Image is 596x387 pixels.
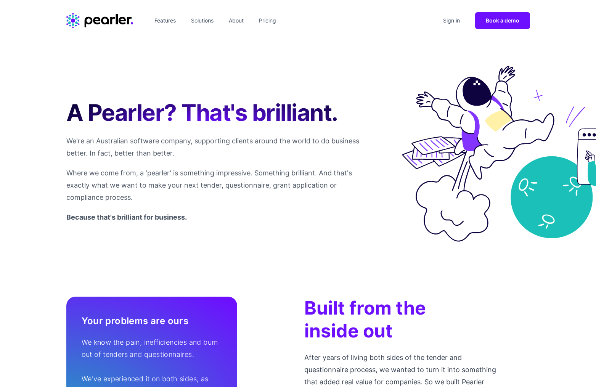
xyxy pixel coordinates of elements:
p: We're an Australian software company, supporting clients around the world to do business better. ... [66,135,359,159]
a: Home [66,13,133,28]
a: About [226,14,247,27]
p: Because that's brilliant for business. [66,211,359,223]
a: Pricing [256,14,279,27]
h2: Built from the inside out [304,297,475,342]
h2: Your problems are ours [82,315,222,327]
a: Sign in [440,14,463,27]
p: Where we come from, a ‘pearler' is something impressive. Something brilliant. And that's exactly ... [66,167,359,204]
a: Solutions [188,14,217,27]
span: Book a demo [486,17,519,24]
h1: A Pearler? That's brilliant. [66,99,359,126]
a: Features [151,14,179,27]
a: Book a demo [475,12,530,29]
